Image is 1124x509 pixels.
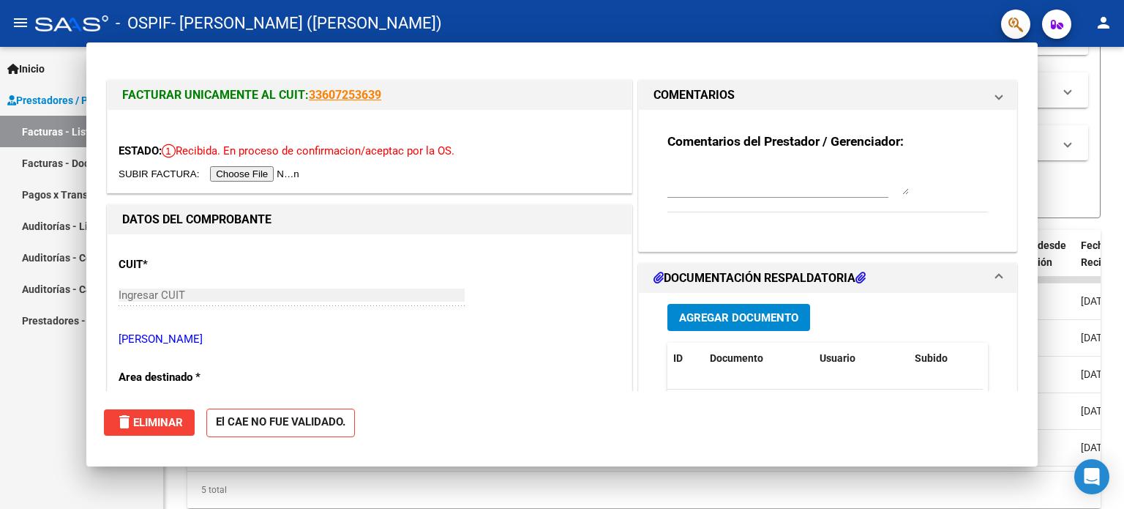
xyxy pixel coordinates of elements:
mat-icon: delete [116,413,133,431]
p: [PERSON_NAME] [119,331,621,348]
p: Area destinado * [119,369,269,386]
span: Recibida. En proceso de confirmacion/aceptac por la OS. [162,144,454,157]
datatable-header-cell: Documento [704,343,814,374]
span: Documento [710,352,763,364]
datatable-header-cell: Días desde Emisión [1009,230,1075,294]
strong: Comentarios del Prestador / Gerenciador: [667,134,904,149]
span: - OSPIF [116,7,171,40]
span: [DATE] [1081,332,1111,343]
span: Subido [915,352,948,364]
datatable-header-cell: Usuario [814,343,909,374]
strong: El CAE NO FUE VALIDADO. [206,409,355,437]
mat-icon: person [1095,14,1112,31]
datatable-header-cell: Subido [909,343,982,374]
span: Días desde Emisión [1015,239,1066,268]
span: [DATE] [1081,405,1111,417]
span: ESTADO: [119,144,162,157]
div: 5 total [187,472,1101,508]
span: FACTURAR UNICAMENTE AL CUIT: [122,88,309,102]
mat-icon: menu [12,14,29,31]
mat-expansion-panel-header: COMENTARIOS [639,81,1016,110]
span: Eliminar [116,416,183,429]
span: ID [673,352,683,364]
h1: DOCUMENTACIÓN RESPALDATORIA [653,270,866,287]
div: No data to display [667,390,983,426]
datatable-header-cell: ID [667,343,704,374]
span: [DATE] [1081,442,1111,453]
button: Eliminar [104,409,195,436]
span: Fecha Recibido [1081,239,1122,268]
datatable-header-cell: Acción [982,343,1055,374]
span: Agregar Documento [679,311,798,324]
div: Open Intercom Messenger [1074,459,1109,494]
span: Usuario [820,352,855,364]
button: Agregar Documento [667,304,810,331]
mat-expansion-panel-header: DOCUMENTACIÓN RESPALDATORIA [639,264,1016,293]
span: Prestadores / Proveedores [7,92,140,108]
p: CUIT [119,256,269,273]
span: [DATE] [1081,295,1111,307]
a: 33607253639 [309,88,381,102]
strong: DATOS DEL COMPROBANTE [122,212,271,226]
span: [DATE] [1081,368,1111,380]
h1: COMENTARIOS [653,86,735,104]
span: Inicio [7,61,45,77]
span: - [PERSON_NAME] ([PERSON_NAME]) [171,7,442,40]
div: COMENTARIOS [639,110,1016,251]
